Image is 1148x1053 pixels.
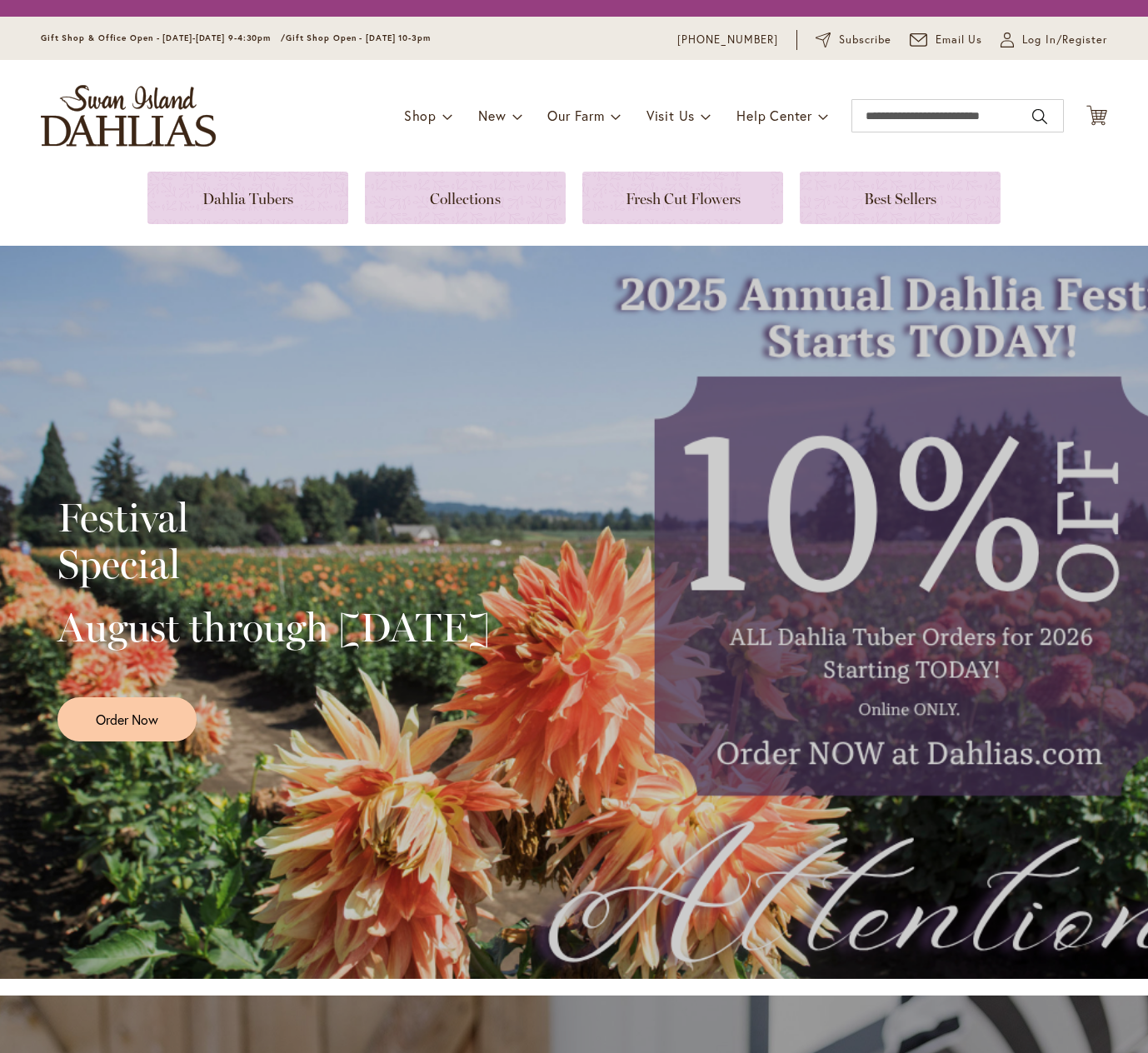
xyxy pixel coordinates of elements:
span: Gift Shop Open - [DATE] 10-3pm [286,32,431,43]
span: New [478,107,506,124]
span: Log In/Register [1022,32,1107,48]
a: Log In/Register [1001,32,1107,48]
a: Subscribe [816,32,891,48]
span: Visit Us [646,107,695,124]
span: Email Us [936,32,983,48]
span: Shop [404,107,437,124]
span: Gift Shop & Office Open - [DATE]-[DATE] 9-4:30pm / [41,32,286,43]
span: Help Center [736,107,812,124]
span: Our Farm [547,107,604,124]
span: Subscribe [839,32,891,48]
a: store logo [41,85,216,147]
a: [PHONE_NUMBER] [677,32,778,48]
a: Order Now [57,697,197,741]
h2: Festival Special [57,494,490,587]
h2: August through [DATE] [57,604,490,651]
button: Search [1032,103,1047,130]
a: Email Us [910,32,983,48]
span: Order Now [96,710,158,729]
